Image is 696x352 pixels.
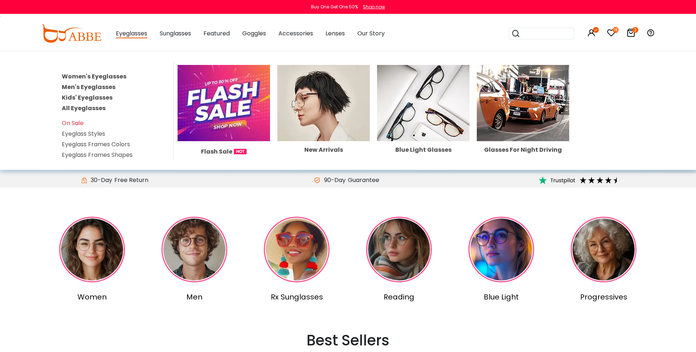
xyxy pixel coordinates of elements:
[320,176,346,185] span: 90-Day
[350,291,449,302] div: Reading
[247,291,346,302] div: Rx Sunglasses
[311,4,358,10] div: Buy One Get One 50%
[350,217,449,302] a: Reading
[87,176,112,185] span: 30-Day
[554,291,653,302] div: Progressives
[359,4,385,10] a: Shop now
[41,24,101,43] img: abbeglasses.com
[160,29,191,38] span: Sunglasses
[247,217,346,302] a: Rx Sunglasses
[278,29,313,38] span: Accessories
[366,217,432,282] img: Reading
[632,27,638,33] i: 2
[178,98,270,156] a: Flash Sale
[554,217,653,302] a: Progressives
[326,29,345,38] span: Lenses
[613,27,619,33] i: 18
[178,65,270,141] img: Flash Sale
[62,140,130,148] a: Eyeglass Frames Colors
[627,30,635,38] a: 2
[607,30,616,38] a: 18
[234,149,247,154] img: 1724998894317IetNH.gif
[377,98,469,153] a: Blue Light Glasses
[377,65,469,141] img: Blue Light Glasses
[62,119,84,127] a: On Sale
[468,217,534,282] img: Blue Light
[43,291,142,302] div: Women
[161,217,227,282] img: Men
[277,65,370,141] img: New Arrivals
[377,147,469,153] div: Blue Light Glasses
[477,65,569,141] img: Glasses For Night Driving
[62,93,113,102] a: Kids' Eyeglasses
[145,291,244,302] div: Men
[112,176,151,185] div: Free Return
[59,217,125,282] img: Women
[204,29,230,38] span: Featured
[116,29,147,38] span: Eyeglasses
[452,291,551,302] div: Blue Light
[62,129,105,138] a: Eyeglass Styles
[346,176,381,185] div: Guarantee
[201,147,232,156] span: Flash Sale
[62,104,106,112] a: All Eyeglasses
[62,83,115,91] a: Men's Eyeglasses
[357,29,385,38] span: Our Story
[43,217,142,302] a: Women
[41,332,655,349] h2: Best Sellers
[277,98,370,153] a: New Arrivals
[452,217,551,302] a: Blue Light
[62,151,133,159] a: Eyeglass Frames Shapes
[477,98,569,153] a: Glasses For Night Driving
[242,29,266,38] span: Goggles
[264,217,330,282] img: Rx Sunglasses
[571,217,636,282] img: Progressives
[477,147,569,153] div: Glasses For Night Driving
[363,4,385,10] div: Shop now
[277,147,370,153] div: New Arrivals
[62,72,126,81] a: Women's Eyeglasses
[145,217,244,302] a: Men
